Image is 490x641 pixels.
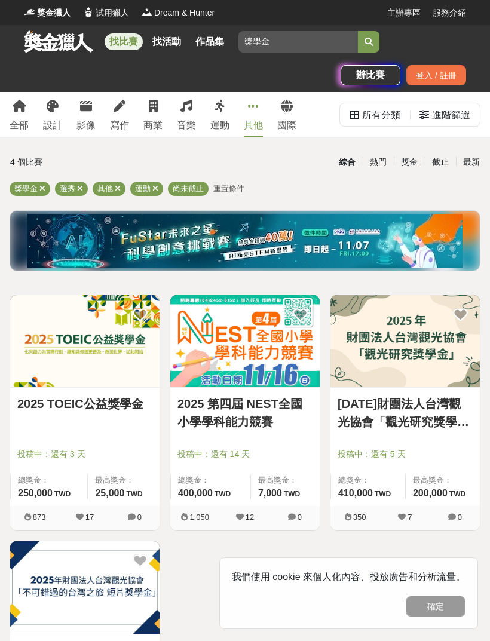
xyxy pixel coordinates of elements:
[215,490,231,498] span: TWD
[126,490,142,498] span: TWD
[387,7,421,19] a: 主辦專區
[246,513,254,522] span: 12
[24,6,36,18] img: Logo
[141,6,153,18] img: Logo
[338,395,473,431] a: [DATE]財團法人台灣觀光協會「觀光研究獎學金」
[18,488,53,498] span: 250,000
[338,488,373,498] span: 410,000
[10,295,160,387] img: Cover Image
[177,395,313,431] a: 2025 第四屆 NEST全國小學學科能力競賽
[85,513,94,522] span: 17
[213,184,244,193] span: 重置條件
[10,541,160,633] img: Cover Image
[105,33,143,50] a: 找比賽
[177,92,196,137] a: 音樂
[95,488,124,498] span: 25,000
[14,184,38,193] span: 獎學金
[277,118,296,133] div: 國際
[432,103,470,127] div: 進階篩選
[375,490,391,498] span: TWD
[456,152,487,173] div: 最新
[413,488,448,498] span: 200,000
[363,152,394,173] div: 熱門
[449,490,465,498] span: TWD
[76,118,96,133] div: 影像
[177,118,196,133] div: 音樂
[277,92,296,137] a: 國際
[338,474,398,486] span: 總獎金：
[96,7,129,19] span: 試用獵人
[24,7,71,19] a: Logo獎金獵人
[353,513,366,522] span: 350
[33,513,46,522] span: 873
[433,7,466,19] a: 服務介紹
[406,596,465,617] button: 確定
[406,65,466,85] div: 登入 / 註冊
[210,92,229,137] a: 運動
[178,488,213,498] span: 400,000
[178,474,243,486] span: 總獎金：
[17,395,152,413] a: 2025 TOEIC公益獎學金
[298,513,302,522] span: 0
[394,152,425,173] div: 獎金
[143,118,163,133] div: 商業
[177,448,313,461] span: 投稿中：還有 14 天
[232,572,465,582] span: 我們使用 cookie 來個人化內容、投放廣告和分析流量。
[284,490,300,498] span: TWD
[408,513,412,522] span: 7
[458,513,462,522] span: 0
[27,214,463,268] img: d40c9272-0343-4c18-9a81-6198b9b9e0f4.jpg
[148,33,186,50] a: 找活動
[18,474,80,486] span: 總獎金：
[341,65,400,85] a: 辦比賽
[10,152,166,173] div: 4 個比賽
[330,295,480,387] img: Cover Image
[244,92,263,137] a: 其他
[43,92,62,137] a: 設計
[10,92,29,137] a: 全部
[258,488,282,498] span: 7,000
[135,184,151,193] span: 運動
[43,118,62,133] div: 設計
[338,448,473,461] span: 投稿中：還有 5 天
[238,31,358,53] input: 有長照挺你，care到心坎裡！青春出手，拍出照顧 影音徵件活動
[10,118,29,133] div: 全部
[137,513,142,522] span: 0
[332,152,363,173] div: 綜合
[191,33,229,50] a: 作品集
[54,490,71,498] span: TWD
[82,7,129,19] a: Logo試用獵人
[37,7,71,19] span: 獎金獵人
[143,92,163,137] a: 商業
[110,118,129,133] div: 寫作
[154,7,215,19] span: Dream & Hunter
[170,295,320,387] img: Cover Image
[189,513,209,522] span: 1,050
[60,184,75,193] span: 選秀
[95,474,152,486] span: 最高獎金：
[17,448,152,461] span: 投稿中：還有 3 天
[210,118,229,133] div: 運動
[82,6,94,18] img: Logo
[362,103,400,127] div: 所有分類
[76,92,96,137] a: 影像
[413,474,473,486] span: 最高獎金：
[244,118,263,133] div: 其他
[258,474,313,486] span: 最高獎金：
[173,184,204,193] span: 尚未截止
[141,7,215,19] a: LogoDream & Hunter
[110,92,129,137] a: 寫作
[425,152,456,173] div: 截止
[97,184,113,193] span: 其他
